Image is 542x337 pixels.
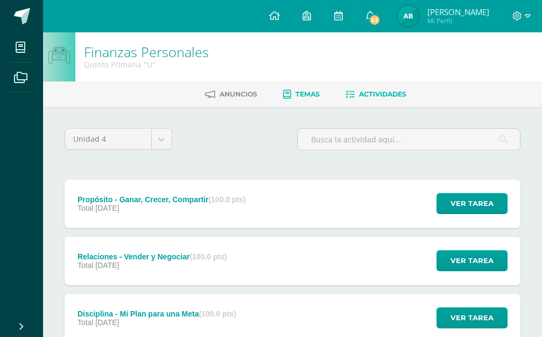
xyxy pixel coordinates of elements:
[84,43,209,61] a: Finanzas Personales
[78,252,227,261] div: Relaciones - Vender y Negociar
[451,308,494,328] span: Ver tarea
[208,195,245,204] strong: (100.0 pts)
[359,90,406,98] span: Actividades
[95,318,119,327] span: [DATE]
[437,193,508,214] button: Ver tarea
[205,86,257,103] a: Anuncios
[298,129,520,150] input: Busca la actividad aquí...
[346,86,406,103] a: Actividades
[84,59,209,70] div: Quinto Primaria 'U'
[78,195,246,204] div: Propósito - Ganar, Crecer, Compartir
[48,47,69,64] img: bot1.png
[78,310,236,318] div: Disciplina - Mi Plan para una Meta
[189,252,227,261] strong: (100.0 pts)
[437,250,508,271] button: Ver tarea
[295,90,320,98] span: Temas
[65,129,172,149] a: Unidad 4
[78,318,94,327] span: Total
[84,44,209,59] h1: Finanzas Personales
[95,261,119,270] span: [DATE]
[73,129,143,149] span: Unidad 4
[78,204,94,212] span: Total
[427,16,489,25] span: Mi Perfil
[283,86,320,103] a: Temas
[427,6,489,17] span: [PERSON_NAME]
[451,251,494,271] span: Ver tarea
[369,14,381,26] span: 57
[95,204,119,212] span: [DATE]
[451,194,494,214] span: Ver tarea
[199,310,236,318] strong: (100.0 pts)
[78,261,94,270] span: Total
[220,90,257,98] span: Anuncios
[437,307,508,328] button: Ver tarea
[398,5,419,27] img: c2baf109a9d2730ea0bde87aae889d22.png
